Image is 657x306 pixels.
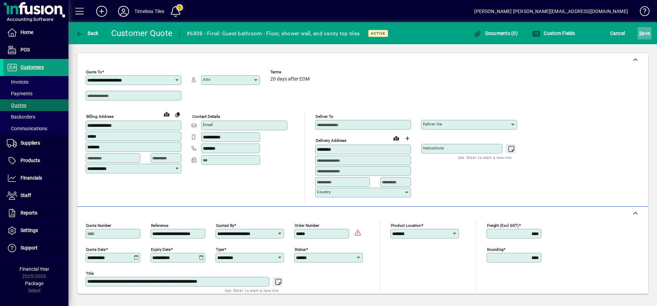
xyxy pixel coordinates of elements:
[21,47,30,52] span: POS
[3,205,68,222] a: Reports
[203,77,210,82] mat-label: Attn
[639,30,642,36] span: S
[635,1,648,24] a: Knowledge Base
[371,31,385,36] span: Active
[172,109,183,120] button: Copy to Delivery address
[74,27,100,39] button: Back
[610,28,625,39] span: Cancel
[7,126,47,131] span: Communications
[423,146,444,150] mat-label: Instructions
[532,30,575,36] span: Custom Fields
[203,122,213,127] mat-label: Email
[402,133,413,144] button: Choose address
[487,247,503,252] mat-label: Rounding
[608,27,627,39] button: Cancel
[472,27,519,39] button: Documents (0)
[21,193,31,198] span: Staff
[474,6,628,17] div: [PERSON_NAME] [PERSON_NAME][EMAIL_ADDRESS][DOMAIN_NAME]
[68,27,106,39] app-page-header-button: Back
[86,271,94,276] mat-label: Title
[3,41,68,59] a: POS
[3,135,68,152] a: Suppliers
[134,6,164,17] div: Timeless Tiles
[295,247,306,252] mat-label: Status
[21,29,33,35] span: Home
[86,247,106,252] mat-label: Quote date
[76,30,99,36] span: Back
[458,154,512,161] mat-hint: Use 'Enter' to start a new line
[21,140,40,146] span: Suppliers
[186,28,360,39] div: #6808 - Final: Guest bathroom - Floor, shower wall, and vanity top tiles
[637,27,652,39] button: Save
[216,223,234,228] mat-label: Quoted by
[391,223,421,228] mat-label: Product location
[151,247,171,252] mat-label: Expiry date
[3,170,68,187] a: Financials
[3,111,68,123] a: Backorders
[639,28,650,39] span: ave
[113,5,134,17] button: Profile
[3,88,68,99] a: Payments
[3,99,68,111] a: Quotes
[21,210,37,216] span: Reports
[3,152,68,169] a: Products
[151,223,168,228] mat-label: Reference
[21,64,44,70] span: Customers
[7,91,33,96] span: Payments
[161,109,172,120] a: View on map
[391,133,402,144] a: View on map
[473,30,518,36] span: Documents (0)
[270,76,310,82] span: 20 days after EOM
[317,189,331,194] mat-label: Country
[530,27,577,39] button: Custom Fields
[270,70,311,74] span: Terms
[7,102,26,108] span: Quotes
[3,187,68,204] a: Staff
[86,223,111,228] mat-label: Quote number
[315,114,333,119] mat-label: Deliver To
[295,223,319,228] mat-label: Order number
[91,5,113,17] button: Add
[21,245,38,250] span: Support
[21,228,38,233] span: Settings
[216,247,224,252] mat-label: Type
[20,266,49,272] span: Financial Year
[225,286,279,294] mat-hint: Use 'Enter' to start a new line
[7,79,28,85] span: Invoices
[25,281,43,286] span: Package
[3,24,68,41] a: Home
[487,223,519,228] mat-label: Freight (excl GST)
[3,222,68,239] a: Settings
[3,76,68,88] a: Invoices
[7,114,35,120] span: Backorders
[21,175,42,181] span: Financials
[21,158,40,163] span: Products
[3,123,68,134] a: Communications
[111,28,173,39] div: Customer Quote
[423,122,442,126] mat-label: Deliver via
[86,70,102,74] mat-label: Quote To
[3,240,68,257] a: Support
